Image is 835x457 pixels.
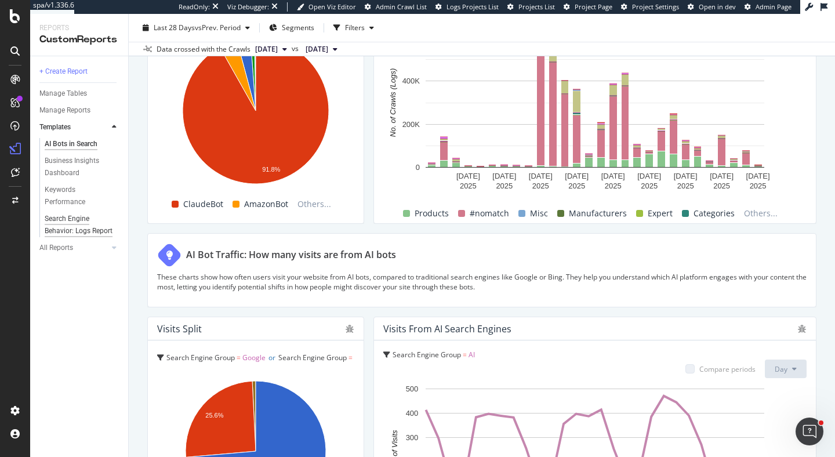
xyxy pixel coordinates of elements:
[39,104,120,117] a: Manage Reports
[469,350,475,360] span: AI
[45,155,111,179] div: Business Insights Dashboard
[262,166,280,173] text: 91.8%
[39,121,108,133] a: Templates
[756,2,792,11] span: Admin Page
[632,2,679,11] span: Project Settings
[45,213,113,237] div: Search Engine Behavior: Logs Report
[228,50,237,57] text: 4%
[402,120,420,129] text: 200K
[39,66,120,78] a: + Create Report
[45,138,97,150] div: AI Bots in Search
[166,353,235,362] span: Search Engine Group
[45,213,120,237] a: Search Engine Behavior: Logs Report
[39,23,119,33] div: Reports
[492,172,516,180] text: [DATE]
[147,233,816,307] div: AI Bot Traffic: How many visits are from AI botsThese charts show how often users visit your webs...
[175,369,181,379] span: or
[637,172,661,180] text: [DATE]
[383,32,807,194] svg: A chart.
[775,364,787,374] span: Day
[268,353,275,362] span: or
[184,369,253,379] span: Search Engine Group
[575,2,612,11] span: Project Page
[282,23,314,32] span: Segments
[237,353,241,362] span: =
[154,23,195,32] span: Last 28 Days
[39,88,87,100] div: Manage Tables
[435,2,499,12] a: Logs Projects List
[39,88,120,100] a: Manage Tables
[569,206,627,220] span: Manufacturers
[406,409,419,418] text: 400
[376,2,427,11] span: Admin Crawl List
[532,182,549,190] text: 2025
[416,163,420,172] text: 0
[699,364,756,374] div: Compare periods
[39,121,71,133] div: Templates
[393,350,461,360] span: Search Engine Group
[179,2,210,12] div: ReadOnly:
[348,353,353,362] span: =
[293,197,336,211] span: Others...
[507,2,555,12] a: Projects List
[157,272,807,292] p: These charts show how often users visit your website from AI bots, compared to traditional search...
[260,369,267,379] span: AI
[255,44,278,55] span: 2025 Aug. 16th
[186,248,396,262] div: AI Bot Traffic: How many visits are from AI bots
[641,182,658,190] text: 2025
[699,2,736,11] span: Open in dev
[406,385,419,393] text: 500
[138,19,255,37] button: Last 28 DaysvsPrev. Period
[402,77,420,85] text: 400K
[157,323,202,335] div: Visits Split
[157,32,354,194] div: A chart.
[530,206,548,220] span: Misc
[329,19,379,37] button: Filters
[195,23,241,32] span: vs Prev. Period
[648,206,673,220] span: Expert
[157,44,251,55] div: Data crossed with the Crawls
[529,172,553,180] text: [DATE]
[205,412,223,419] text: 25.6%
[796,418,823,445] iframe: Intercom live chat
[45,184,110,208] div: Keywords Performance
[470,206,509,220] span: #nomatch
[446,2,499,11] span: Logs Projects List
[306,44,328,55] span: 2025 Jul. 19th
[710,172,734,180] text: [DATE]
[605,182,622,190] text: 2025
[463,350,467,360] span: =
[677,182,694,190] text: 2025
[45,138,120,150] a: AI Bots in Search
[345,23,365,32] div: Filters
[568,182,585,190] text: 2025
[750,182,767,190] text: 2025
[183,197,223,211] span: ClaudeBot
[674,172,698,180] text: [DATE]
[745,2,792,12] a: Admin Page
[255,369,259,379] span: =
[797,325,807,333] div: bug
[45,155,120,179] a: Business Insights Dashboard
[39,66,88,78] div: + Create Report
[365,2,427,12] a: Admin Crawl List
[39,242,73,254] div: All Reports
[39,33,119,46] div: CustomReports
[739,206,782,220] span: Others...
[227,2,269,12] div: Viz Debugger:
[518,2,555,11] span: Projects List
[389,68,397,137] text: No. of Crawls (Logs)
[565,172,589,180] text: [DATE]
[621,2,679,12] a: Project Settings
[39,104,90,117] div: Manage Reports
[383,323,511,335] div: Visits from AI Search Engines
[688,2,736,12] a: Open in dev
[39,242,108,254] a: All Reports
[765,360,807,378] button: Day
[157,369,172,379] span: Bing
[713,182,730,190] text: 2025
[251,42,292,56] button: [DATE]
[297,2,356,12] a: Open Viz Editor
[456,172,480,180] text: [DATE]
